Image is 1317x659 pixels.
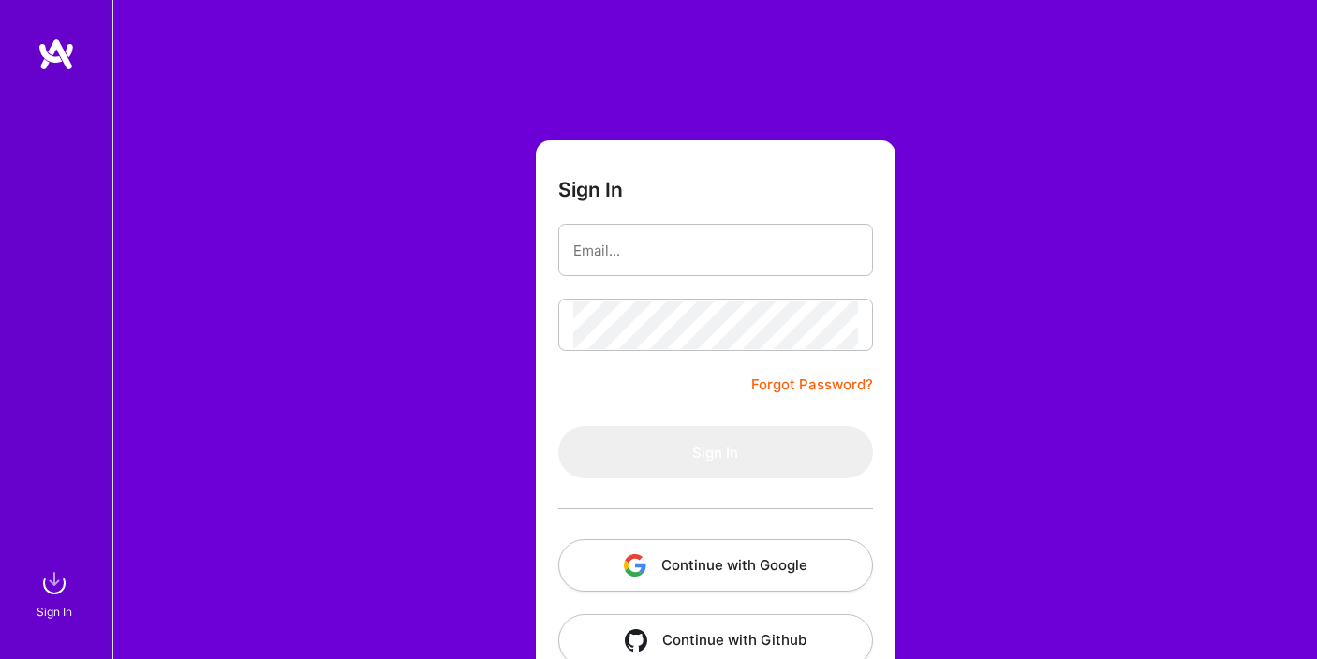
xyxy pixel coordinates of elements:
button: Sign In [558,426,873,478]
button: Continue with Google [558,539,873,592]
img: icon [625,629,647,652]
div: Sign In [37,602,72,622]
h3: Sign In [558,178,623,201]
a: Forgot Password? [751,373,873,396]
a: sign inSign In [39,564,73,622]
img: sign in [36,564,73,602]
img: icon [624,554,646,577]
img: logo [37,37,75,71]
input: Email... [573,227,858,274]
